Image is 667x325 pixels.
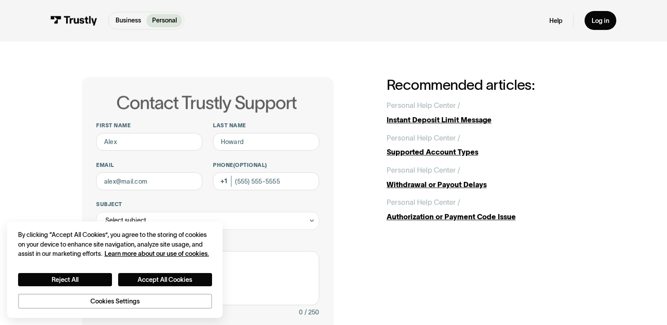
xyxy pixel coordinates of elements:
div: Personal Help Center / [387,133,460,143]
input: (555) 555-5555 [213,172,319,190]
a: Personal Help Center /Authorization or Payment Code Issue [387,197,585,222]
img: Trustly Logo [51,16,97,26]
label: Email [96,162,202,169]
h1: Contact Trustly Support [94,93,319,113]
div: Supported Account Types [387,147,585,157]
div: / 250 [305,307,319,318]
a: Log in [585,11,617,30]
input: Howard [213,133,319,151]
a: Personal Help Center /Instant Deposit Limit Message [387,100,585,125]
div: Authorization or Payment Code Issue [387,211,585,222]
a: Personal [146,14,182,27]
div: Instant Deposit Limit Message [387,114,585,125]
a: Personal Help Center /Supported Account Types [387,133,585,158]
a: Personal Help Center /Withdrawal or Payout Delays [387,165,585,190]
div: Personal Help Center / [387,100,460,111]
a: More information about your privacy, opens in a new tab [104,250,209,257]
div: Withdrawal or Payout Delays [387,179,585,190]
button: Cookies Settings [18,294,212,309]
button: Accept All Cookies [118,273,212,287]
a: Business [110,14,146,27]
a: Help [549,17,563,25]
label: Phone [213,162,319,169]
label: Last name [213,122,319,129]
div: Select subject [96,212,319,230]
p: Business [116,16,141,25]
input: alex@mail.com [96,172,202,190]
div: By clicking “Accept All Cookies”, you agree to the storing of cookies on your device to enhance s... [18,230,212,259]
input: Alex [96,133,202,151]
div: Personal Help Center / [387,197,460,207]
div: Personal Help Center / [387,165,460,175]
span: (Optional) [233,162,267,168]
div: Privacy [18,230,212,309]
button: Reject All [18,273,112,287]
p: Personal [152,16,177,25]
div: Select subject [105,215,146,225]
div: Log in [592,17,609,25]
label: First name [96,122,202,129]
h2: Recommended articles: [387,77,585,93]
div: 0 [299,307,303,318]
label: Subject [96,201,319,208]
div: Cookie banner [7,222,223,318]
